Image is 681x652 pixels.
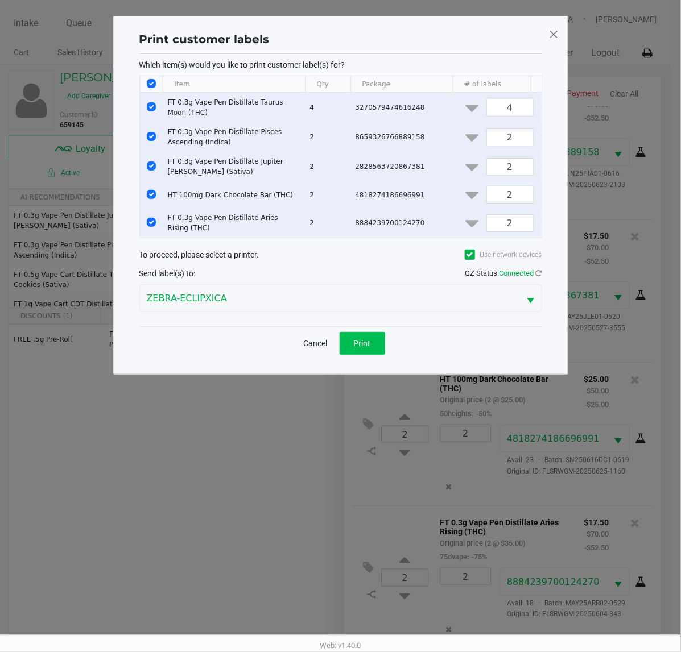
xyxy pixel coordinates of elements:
td: 4818274186696991 [350,181,453,208]
th: Package [350,76,453,93]
span: To proceed, please select a printer. [139,250,259,259]
span: Send label(s) to: [139,269,196,278]
div: Data table [140,76,542,238]
td: HT 100mg Dark Chocolate Bar (THC) [163,181,305,208]
input: Select Row [147,190,156,199]
td: FT 0.3g Vape Pen Distillate Pisces Ascending (Indica) [163,122,305,152]
input: Select Row [147,132,156,141]
td: 2828563720867381 [350,152,453,181]
td: 8884239700124270 [350,208,453,238]
th: Qty [305,76,350,93]
td: 2 [305,122,350,152]
td: FT 0.3g Vape Pen Distillate Taurus Moon (THC) [163,93,305,122]
span: Connected [500,269,534,277]
th: # of labels [453,76,567,93]
th: Item [163,76,305,93]
input: Select Row [147,161,156,171]
input: Select Row [147,218,156,227]
span: QZ Status: [465,269,542,277]
span: Web: v1.40.0 [320,641,361,650]
span: ZEBRA-ECLIPXICA [147,292,513,305]
p: Which item(s) would you like to print customer label(s) for? [139,60,542,70]
td: 2 [305,181,350,208]
span: Print [354,339,371,348]
button: Cancel [296,332,335,355]
td: FT 0.3g Vape Pen Distillate Aries Rising (THC) [163,208,305,238]
label: Use network devices [465,250,542,260]
td: 3270579474616248 [350,93,453,122]
td: 2 [305,152,350,181]
input: Select All Rows [147,79,156,88]
h1: Print customer labels [139,31,270,48]
td: FT 0.3g Vape Pen Distillate Jupiter [PERSON_NAME] (Sativa) [163,152,305,181]
td: 4 [305,93,350,122]
button: Select [520,285,542,312]
td: 8659326766889158 [350,122,453,152]
td: 2 [305,208,350,238]
button: Print [340,332,385,355]
input: Select Row [147,102,156,111]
